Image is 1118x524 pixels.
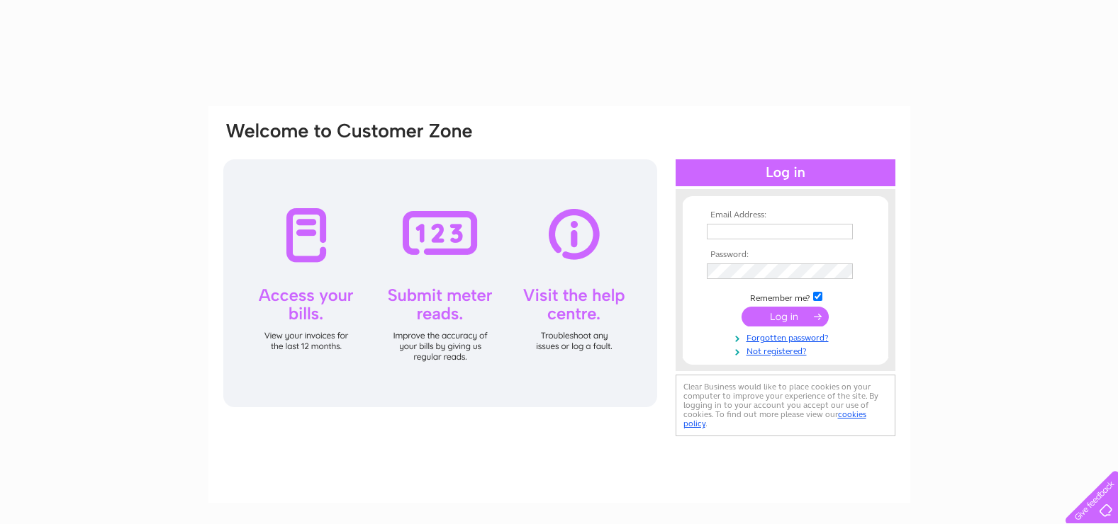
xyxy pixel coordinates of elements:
th: Password: [703,250,868,260]
td: Remember me? [703,290,868,304]
th: Email Address: [703,210,868,220]
div: Clear Business would like to place cookies on your computer to improve your experience of the sit... [676,375,895,436]
a: Not registered? [707,343,868,357]
a: Forgotten password? [707,330,868,343]
a: cookies policy [683,409,866,428]
input: Submit [742,307,829,326]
